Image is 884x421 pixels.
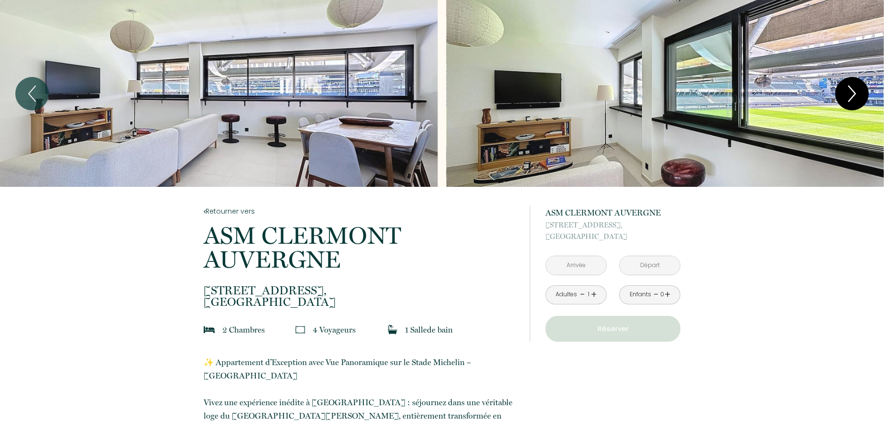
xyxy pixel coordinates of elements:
[204,285,517,296] span: [STREET_ADDRESS],
[546,206,680,219] p: ASM CLERMONT AUVERGNE
[591,287,597,302] a: +
[586,290,591,299] div: 1
[630,290,651,299] div: Enfants
[546,219,680,242] p: [GEOGRAPHIC_DATA]
[665,287,670,302] a: +
[654,287,659,302] a: -
[546,316,680,342] button: Réserver
[546,219,680,231] span: [STREET_ADDRESS],
[295,325,305,335] img: guests
[204,224,517,271] p: ASM CLERMONT AUVERGNE
[835,77,869,110] button: Next
[204,206,517,216] a: Retourner vers
[15,77,49,110] button: Previous
[549,323,677,335] p: Réserver
[546,256,606,275] input: Arrivée
[405,323,453,336] p: 1 Salle de bain
[580,287,585,302] a: -
[222,323,265,336] p: 2 Chambre
[352,325,356,335] span: s
[660,290,665,299] div: 0
[620,256,680,275] input: Départ
[204,285,517,308] p: [GEOGRAPHIC_DATA]
[556,290,577,299] div: Adultes
[313,323,356,336] p: 4 Voyageur
[262,325,265,335] span: s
